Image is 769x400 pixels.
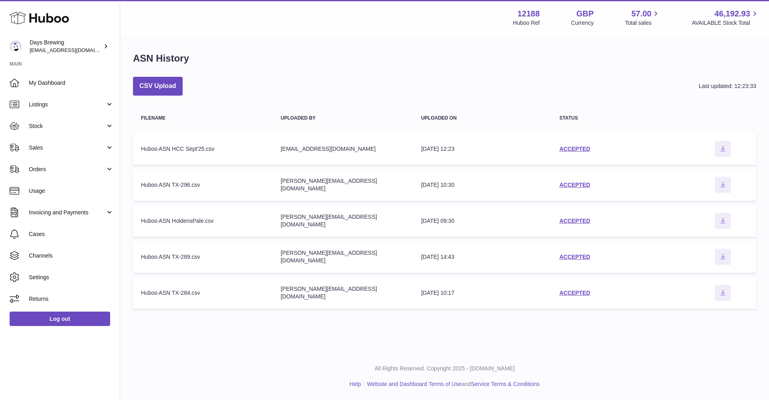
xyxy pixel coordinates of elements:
[127,365,763,372] p: All Rights Reserved. Copyright 2025 - [DOMAIN_NAME]
[715,249,731,265] button: Download ASN file
[421,145,543,153] div: [DATE] 12:23
[29,101,105,108] span: Listings
[141,181,265,189] div: Huboo ASN TX-296.csv
[471,381,540,387] a: Service Terms & Conditions
[715,141,731,157] button: Download ASN file
[10,40,22,52] img: victoria@daysbrewing.com
[421,289,543,297] div: [DATE] 10:17
[29,122,105,130] span: Stock
[281,177,405,192] div: [PERSON_NAME][EMAIL_ADDRESS][DOMAIN_NAME]
[560,290,590,296] a: ACCEPTED
[29,274,114,281] span: Settings
[133,108,273,129] th: Filename
[281,213,405,228] div: [PERSON_NAME][EMAIL_ADDRESS][DOMAIN_NAME]
[141,289,265,297] div: Huboo ASN TX-284.csv
[715,213,731,229] button: Download ASN file
[29,166,105,173] span: Orders
[29,144,105,152] span: Sales
[571,19,594,27] div: Currency
[631,8,651,19] span: 57.00
[552,108,690,129] th: Status
[281,285,405,300] div: [PERSON_NAME][EMAIL_ADDRESS][DOMAIN_NAME]
[10,312,110,326] a: Log out
[273,108,413,129] th: Uploaded by
[560,254,590,260] a: ACCEPTED
[560,218,590,224] a: ACCEPTED
[421,253,543,261] div: [DATE] 14:43
[29,230,114,238] span: Cases
[29,209,105,216] span: Invoicing and Payments
[699,82,756,90] div: Last updated: 12:23:33
[133,52,189,65] h1: ASN History
[350,381,361,387] a: Help
[30,47,118,53] span: [EMAIL_ADDRESS][DOMAIN_NAME]
[576,8,594,19] strong: GBP
[715,177,731,193] button: Download ASN file
[421,217,543,225] div: [DATE] 09:30
[560,182,590,188] a: ACCEPTED
[625,8,660,27] a: 57.00 Total sales
[141,145,265,153] div: Huboo ASN HCC Sept'25.csv
[513,19,540,27] div: Huboo Ref
[141,217,265,225] div: Huboo ASN HoldensPale.csv
[281,249,405,264] div: [PERSON_NAME][EMAIL_ADDRESS][DOMAIN_NAME]
[715,285,731,301] button: Download ASN file
[30,39,102,54] div: Days Brewing
[413,108,551,129] th: Uploaded on
[29,295,114,303] span: Returns
[560,146,590,152] a: ACCEPTED
[690,108,756,129] th: actions
[364,380,540,388] li: and
[29,252,114,260] span: Channels
[517,8,540,19] strong: 12188
[421,181,543,189] div: [DATE] 10:30
[133,77,183,96] button: CSV Upload
[625,19,660,27] span: Total sales
[29,79,114,87] span: My Dashboard
[141,253,265,261] div: Huboo ASN TX-289.csv
[715,8,750,19] span: 46,192.93
[692,19,759,27] span: AVAILABLE Stock Total
[367,381,461,387] a: Website and Dashboard Terms of Use
[29,187,114,195] span: Usage
[281,145,405,153] div: [EMAIL_ADDRESS][DOMAIN_NAME]
[692,8,759,27] a: 46,192.93 AVAILABLE Stock Total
